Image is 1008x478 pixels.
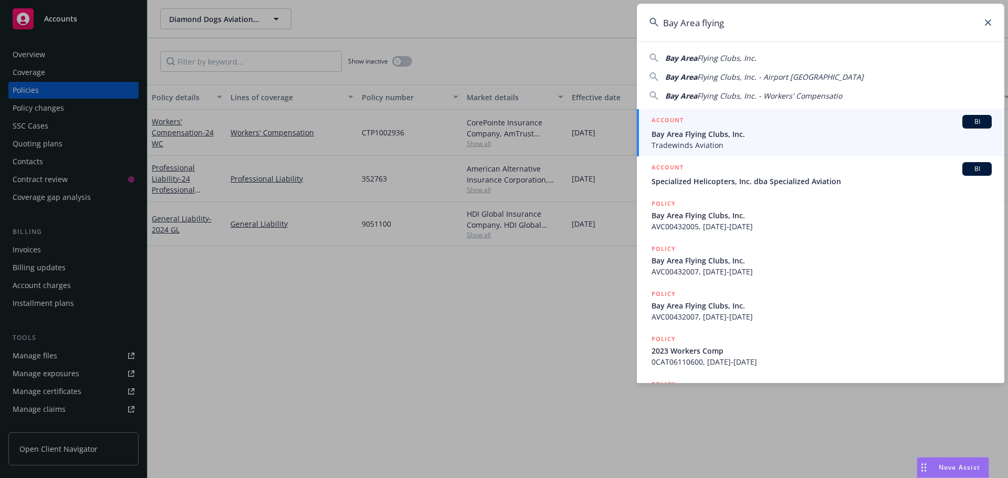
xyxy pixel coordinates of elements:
input: Search... [637,4,1004,41]
a: POLICYBay Area Flying Clubs, Inc.AVC00432007, [DATE]-[DATE] [637,238,1004,283]
h5: POLICY [652,198,676,209]
span: Nova Assist [939,463,980,472]
span: BI [967,164,988,174]
span: BI [967,117,988,126]
span: Bay Area [665,72,697,82]
h5: POLICY [652,379,676,389]
span: Bay Area Flying Clubs, Inc. [652,210,992,221]
h5: POLICY [652,334,676,344]
span: Bay Area [665,91,697,101]
span: Bay Area [665,53,697,63]
button: Nova Assist [917,457,989,478]
span: AVC00432007, [DATE]-[DATE] [652,266,992,277]
h5: ACCOUNT [652,115,684,128]
div: Drag to move [917,458,930,477]
span: AVC00432005, [DATE]-[DATE] [652,221,992,232]
h5: POLICY [652,243,676,254]
span: Flying Clubs, Inc. - Airport [GEOGRAPHIC_DATA] [697,72,864,82]
span: 2023 Workers Comp [652,345,992,356]
span: Bay Area Flying Clubs, Inc. [652,300,992,311]
span: Flying Clubs, Inc. - Workers' Compensatio [697,91,842,101]
a: ACCOUNTBIBay Area Flying Clubs, Inc.Tradewinds Aviation [637,109,1004,156]
span: Specialized Helicopters, Inc. dba Specialized Aviation [652,176,992,187]
span: Flying Clubs, Inc. [697,53,757,63]
a: ACCOUNTBISpecialized Helicopters, Inc. dba Specialized Aviation [637,156,1004,193]
a: POLICY2023 Workers Comp0CAT06110600, [DATE]-[DATE] [637,328,1004,373]
span: Bay Area Flying Clubs, Inc. [652,255,992,266]
span: 0CAT06110600, [DATE]-[DATE] [652,356,992,367]
h5: POLICY [652,289,676,299]
span: AVC00432007, [DATE]-[DATE] [652,311,992,322]
a: POLICYBay Area Flying Clubs, Inc.AVC00432005, [DATE]-[DATE] [637,193,1004,238]
a: POLICY [637,373,1004,418]
a: POLICYBay Area Flying Clubs, Inc.AVC00432007, [DATE]-[DATE] [637,283,1004,328]
span: Bay Area Flying Clubs, Inc. [652,129,992,140]
h5: ACCOUNT [652,162,684,175]
span: Tradewinds Aviation [652,140,992,151]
